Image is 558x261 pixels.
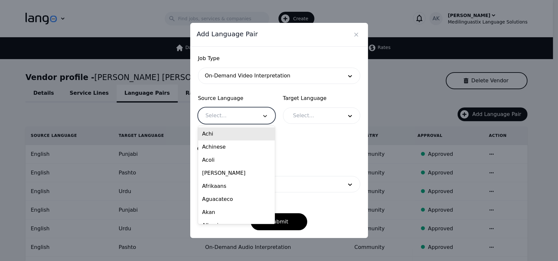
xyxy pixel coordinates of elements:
[198,55,360,62] span: Job Type
[198,180,275,193] div: Afrikaans
[198,193,275,206] div: Aguacateco
[198,127,275,140] div: Achi
[197,29,258,39] span: Add Language Pair
[283,94,360,102] span: Target Language
[198,154,275,167] div: Acoli
[351,29,362,40] button: Close
[198,219,275,232] div: Albanian
[198,206,275,219] div: Akan
[198,163,360,171] span: Industry (optional)
[251,213,307,230] button: Submit
[198,140,275,154] div: Achinese
[198,167,275,180] div: [PERSON_NAME]
[198,94,275,102] span: Source Language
